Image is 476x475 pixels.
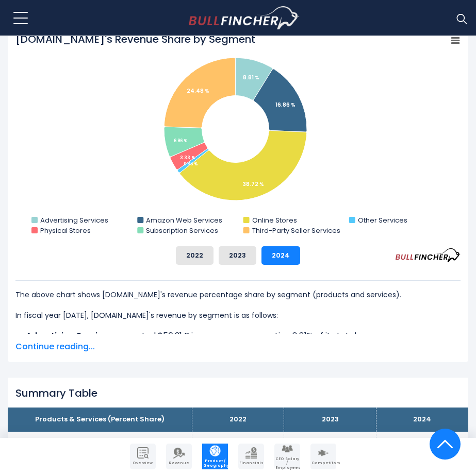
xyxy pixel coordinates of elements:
th: Products & Services (Percent Share) [8,408,192,432]
text: Amazon Web Services [146,215,222,225]
td: 42.8% [192,432,284,456]
li: generated $56.21 B in revenue, representing 8.81% of its total revenue. [15,330,461,342]
tspan: 24.48 % [187,87,209,95]
text: Physical Stores [40,226,91,235]
img: bullfincher logo [189,6,300,30]
h2: Summary Table [15,387,461,399]
span: Financials [239,461,263,465]
b: Advertising Services [26,330,112,342]
button: 2023 [219,246,256,265]
span: Continue reading... [15,341,461,353]
text: Subscription Services [146,226,218,235]
a: Company Employees [274,444,300,469]
span: CEO Salary / Employees [275,457,299,470]
a: Company Product/Geography [202,444,228,469]
p: In fiscal year [DATE], [DOMAIN_NAME]'s revenue by segment is as follows: [15,309,461,321]
text: Online Stores [252,215,297,225]
svg: Amazon.com's Revenue Share by Segment [15,32,461,238]
text: Advertising Services [40,215,108,225]
div: The for [DOMAIN_NAME] is the Online Stores, which represents 38.72% of its total revenue. The for... [15,280,461,453]
a: Company Competitors [310,444,336,469]
td: Online Stores [8,432,192,456]
span: Product / Geography [203,459,227,468]
button: 2022 [176,246,214,265]
tspan: [DOMAIN_NAME]'s Revenue Share by Segment [15,32,255,46]
tspan: 16.86 % [275,101,296,109]
text: Other Services [358,215,407,225]
th: 2023 [284,408,376,432]
a: Company Overview [130,444,156,469]
tspan: 38.72 % [243,180,264,188]
tspan: 3.33 % [180,155,195,161]
span: Overview [131,461,155,465]
tspan: 8.81 % [243,74,259,81]
a: Company Financials [238,444,264,469]
th: 2022 [192,408,284,432]
tspan: 6.96 % [174,138,187,144]
tspan: 0.85 % [184,161,198,167]
span: Competitors [311,461,335,465]
td: 38.72% [376,432,468,456]
span: Revenue [167,461,191,465]
a: Company Revenue [166,444,192,469]
td: 40.34% [284,432,376,456]
th: 2024 [376,408,468,432]
a: Go to homepage [189,6,300,30]
button: 2024 [261,246,300,265]
p: The above chart shows [DOMAIN_NAME]'s revenue percentage share by segment (products and services). [15,289,461,301]
text: Third-Party Seller Services [252,226,340,235]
